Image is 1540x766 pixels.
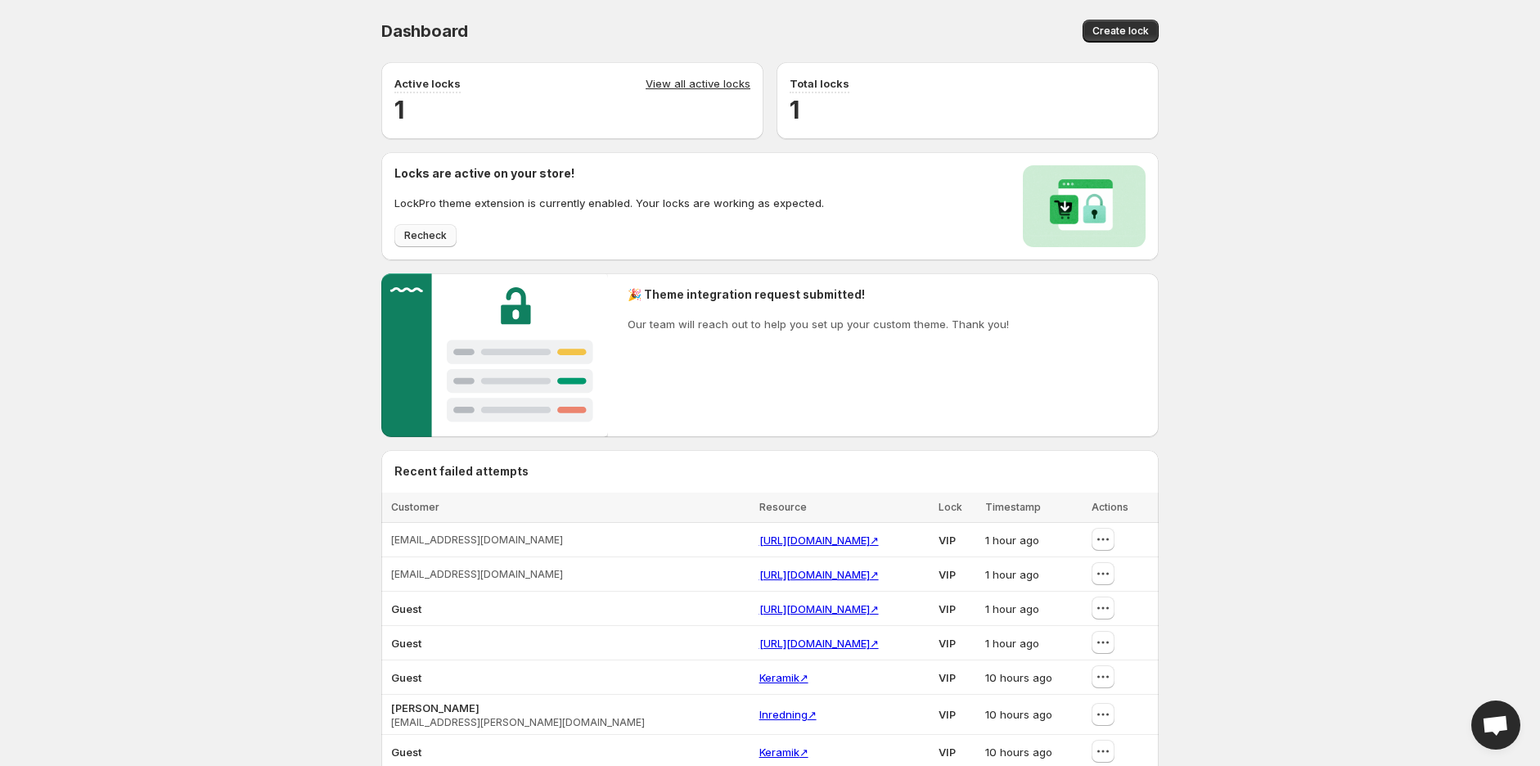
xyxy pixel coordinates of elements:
[394,165,824,182] h2: Locks are active on your store!
[759,671,808,684] a: Keramik↗
[394,224,457,247] button: Recheck
[1092,25,1149,38] span: Create lock
[759,501,807,513] span: Resource
[391,501,439,513] span: Customer
[985,637,1039,650] span: 1 hour ago
[985,534,1039,547] span: 1 hour ago
[404,229,447,242] span: Recheck
[759,534,879,547] a: [URL][DOMAIN_NAME]↗
[790,75,849,92] p: Total locks
[759,708,817,721] a: Inredning↗
[939,501,962,513] span: Lock
[985,708,1052,721] span: 10 hours ago
[759,637,879,650] a: [URL][DOMAIN_NAME]↗
[391,568,750,581] span: [EMAIL_ADDRESS][DOMAIN_NAME]
[985,602,1039,615] span: 1 hour ago
[939,534,956,547] span: VIP
[391,746,421,759] span: Guest
[394,75,461,92] p: Active locks
[790,93,1146,126] h2: 1
[391,700,750,716] span: [PERSON_NAME]
[391,534,750,547] span: [EMAIL_ADDRESS][DOMAIN_NAME]
[394,463,529,480] h2: Recent failed attempts
[759,602,879,615] a: [URL][DOMAIN_NAME]↗
[939,671,956,684] span: VIP
[394,93,750,126] h2: 1
[985,746,1052,759] span: 10 hours ago
[1023,165,1146,247] img: Locks activated
[759,746,808,759] a: Keramik↗
[939,708,956,721] span: VIP
[759,568,879,581] a: [URL][DOMAIN_NAME]↗
[391,716,750,729] span: [EMAIL_ADDRESS][PERSON_NAME][DOMAIN_NAME]
[628,316,1009,332] p: Our team will reach out to help you set up your custom theme. Thank you!
[391,637,421,650] span: Guest
[939,602,956,615] span: VIP
[391,602,421,615] span: Guest
[939,746,956,759] span: VIP
[939,637,956,650] span: VIP
[381,21,468,41] span: Dashboard
[381,273,608,437] img: Customer support
[628,286,1009,303] h2: 🎉 Theme integration request submitted!
[394,195,824,211] p: LockPro theme extension is currently enabled. Your locks are working as expected.
[1083,20,1159,43] button: Create lock
[1092,501,1128,513] span: Actions
[939,568,956,581] span: VIP
[985,501,1041,513] span: Timestamp
[1471,701,1520,750] div: Open chat
[985,671,1052,684] span: 10 hours ago
[985,568,1039,581] span: 1 hour ago
[391,671,421,684] span: Guest
[646,75,750,93] a: View all active locks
